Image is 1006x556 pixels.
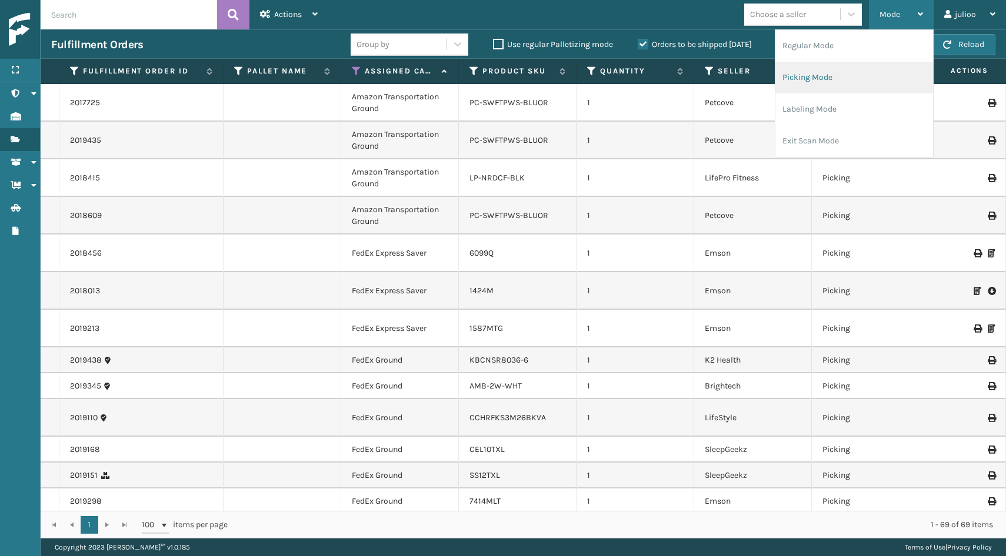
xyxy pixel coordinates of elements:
[70,323,99,334] a: 2019213
[577,347,694,373] td: 1
[70,470,98,481] a: 2019151
[55,538,190,556] p: Copyright 2023 [PERSON_NAME]™ v 1.0.185
[577,235,694,272] td: 1
[469,413,546,423] a: CCHRFKS3M26BKVA
[341,197,459,235] td: Amazon Transportation Ground
[694,159,812,197] td: LifePro Fitness
[469,444,505,454] a: CEL10TXL
[694,122,812,159] td: Petcove
[775,93,933,125] li: Labeling Mode
[341,347,459,373] td: FedEx Ground
[775,62,933,93] li: Picking Mode
[600,66,671,76] label: Quantity
[469,98,548,108] a: PC-SWFTPWS-BLUOR
[694,272,812,310] td: Emson
[365,66,436,76] label: Assigned Carrier Service
[914,61,995,81] span: Actions
[469,210,548,220] a: PC-SWFTPWS-BLUOR
[577,122,694,159] td: 1
[932,34,995,55] button: Reload
[341,488,459,514] td: FedEx Ground
[577,272,694,310] td: 1
[469,355,528,365] a: KBCNSR8036-6
[812,197,930,235] td: Picking
[694,84,812,122] td: Petcove
[469,248,494,258] a: 6099Q
[70,210,102,222] a: 2018609
[988,136,995,145] i: Print Label
[694,488,812,514] td: Emson
[694,437,812,463] td: SleepGeekz
[988,414,995,422] i: Print Label
[70,97,100,109] a: 2017725
[341,122,459,159] td: Amazon Transportation Ground
[247,66,318,76] label: Pallet Name
[341,235,459,272] td: FedEx Express Saver
[577,197,694,235] td: 1
[974,324,981,333] i: Print Label
[469,470,500,480] a: SS12TXL
[70,285,100,297] a: 2018013
[812,463,930,488] td: Picking
[905,543,945,551] a: Terms of Use
[694,347,812,373] td: K2 Health
[750,8,806,21] div: Choose a seller
[988,382,995,390] i: Print Label
[812,347,930,373] td: Picking
[694,235,812,272] td: Emson
[469,135,548,145] a: PC-SWFTPWS-BLUOR
[83,66,201,76] label: Fulfillment Order Id
[988,324,995,333] i: Print Packing Slip
[947,543,992,551] a: Privacy Policy
[70,247,102,259] a: 2018456
[577,373,694,399] td: 1
[577,310,694,347] td: 1
[812,488,930,514] td: Picking
[812,399,930,437] td: Picking
[694,373,812,399] td: Brightech
[880,9,900,19] span: Mode
[341,373,459,399] td: FedEx Ground
[341,272,459,310] td: FedEx Express Saver
[341,437,459,463] td: FedEx Ground
[70,412,98,424] a: 2019110
[577,84,694,122] td: 1
[577,463,694,488] td: 1
[81,516,98,534] a: 1
[694,399,812,437] td: LifeStyle
[812,437,930,463] td: Picking
[341,399,459,437] td: FedEx Ground
[812,235,930,272] td: Picking
[70,135,101,146] a: 2019435
[577,159,694,197] td: 1
[905,538,992,556] div: |
[577,437,694,463] td: 1
[469,286,494,296] a: 1424M
[469,496,501,506] a: 7414MLT
[51,38,143,52] h3: Fulfillment Orders
[341,84,459,122] td: Amazon Transportation Ground
[694,197,812,235] td: Petcove
[988,446,995,454] i: Print Label
[812,373,930,399] td: Picking
[988,249,995,257] i: Print Packing Slip
[341,463,459,488] td: FedEx Ground
[469,323,503,333] a: 1587MTG
[988,497,995,505] i: Print Label
[988,99,995,107] i: Print Label
[974,249,981,257] i: Print Label
[493,39,613,49] label: Use regular Palletizing mode
[341,310,459,347] td: FedEx Express Saver
[812,272,930,310] td: Picking
[694,463,812,488] td: SleepGeekz
[70,172,100,184] a: 2018415
[694,310,812,347] td: Emson
[469,173,525,183] a: LP-NRDCF-BLK
[988,356,995,364] i: Print Label
[70,444,100,455] a: 2019168
[341,159,459,197] td: Amazon Transportation Ground
[775,125,933,157] li: Exit Scan Mode
[70,495,102,507] a: 2019298
[812,310,930,347] td: Picking
[469,381,522,391] a: AMB-2W-WHT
